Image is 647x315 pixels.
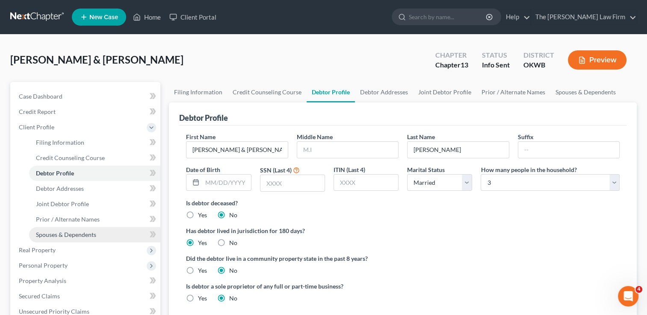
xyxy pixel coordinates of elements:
label: Suffix [518,132,534,141]
span: Case Dashboard [19,93,62,100]
label: SSN (Last 4) [260,166,292,175]
div: Debtor Profile [179,113,228,123]
label: How many people in the household? [481,165,576,174]
label: Yes [198,211,207,219]
label: Date of Birth [186,165,220,174]
span: Secured Claims [19,292,60,300]
div: Status [482,50,510,60]
label: Is debtor deceased? [186,198,620,207]
label: Yes [198,294,207,303]
a: Filing Information [29,135,160,150]
span: Property Analysis [19,277,66,284]
span: [PERSON_NAME] & [PERSON_NAME] [10,53,183,66]
label: Did the debtor live in a community property state in the past 8 years? [186,254,620,263]
label: Is debtor a sole proprietor of any full or part-time business? [186,282,399,291]
input: -- [408,142,508,158]
input: XXXX [260,175,325,191]
label: First Name [186,132,216,141]
a: Help [502,9,530,25]
iframe: Intercom live chat [618,286,638,306]
a: The [PERSON_NAME] Law Firm [531,9,636,25]
span: Client Profile [19,123,54,131]
a: Debtor Addresses [355,82,413,102]
div: Chapter [435,60,468,70]
a: Credit Report [12,104,160,120]
a: Spouses & Dependents [550,82,621,102]
a: Home [129,9,165,25]
label: Yes [198,239,207,247]
a: Joint Debtor Profile [413,82,476,102]
a: Spouses & Dependents [29,227,160,242]
a: Client Portal [165,9,221,25]
a: Joint Debtor Profile [29,196,160,212]
div: Chapter [435,50,468,60]
label: No [229,266,237,275]
a: Secured Claims [12,289,160,304]
span: 13 [461,61,468,69]
span: Unsecured Priority Claims [19,308,89,315]
a: Credit Counseling Course [227,82,307,102]
span: 4 [635,286,642,293]
label: No [229,294,237,303]
a: Property Analysis [12,273,160,289]
span: Debtor Addresses [36,185,84,192]
span: New Case [89,14,118,20]
label: No [229,211,237,219]
div: OKWB [523,60,554,70]
a: Prior / Alternate Names [476,82,550,102]
input: M.I [297,142,398,158]
label: No [229,239,237,247]
input: MM/DD/YYYY [202,175,251,191]
a: Debtor Addresses [29,181,160,196]
span: Credit Report [19,108,56,115]
a: Debtor Profile [307,82,355,102]
div: District [523,50,554,60]
span: Filing Information [36,139,84,146]
label: ITIN (Last 4) [334,165,365,174]
input: -- [186,142,287,158]
span: Prior / Alternate Names [36,216,100,223]
button: Preview [568,50,626,70]
a: Case Dashboard [12,89,160,104]
input: XXXX [334,175,398,191]
label: Middle Name [297,132,333,141]
a: Debtor Profile [29,166,160,181]
input: Search by name... [409,9,487,25]
span: Real Property [19,246,56,254]
label: Last Name [407,132,435,141]
span: Debtor Profile [36,169,74,177]
input: -- [518,142,619,158]
span: Personal Property [19,262,68,269]
label: Marital Status [407,165,445,174]
label: Yes [198,266,207,275]
a: Prior / Alternate Names [29,212,160,227]
label: Has debtor lived in jurisdiction for 180 days? [186,226,620,235]
span: Joint Debtor Profile [36,200,89,207]
span: Spouses & Dependents [36,231,96,238]
span: Credit Counseling Course [36,154,105,161]
a: Filing Information [169,82,227,102]
a: Credit Counseling Course [29,150,160,166]
div: Info Sent [482,60,510,70]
